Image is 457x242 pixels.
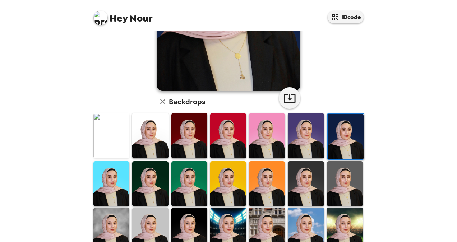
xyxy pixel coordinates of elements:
[93,11,108,25] img: profile pic
[328,11,364,23] button: IDcode
[93,113,129,158] img: Original
[93,7,153,23] span: Nour
[110,12,128,25] span: Hey
[169,96,205,107] h6: Backdrops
